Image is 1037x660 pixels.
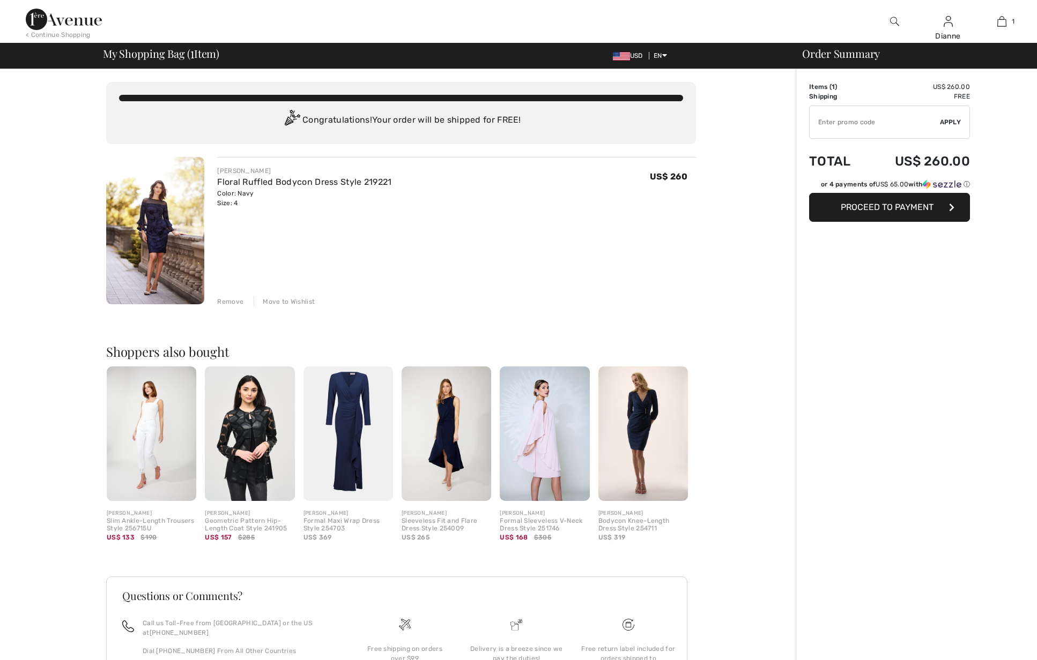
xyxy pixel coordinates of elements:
div: Sleeveless Fit and Flare Dress Style 254009 [402,517,491,532]
div: Order Summary [789,48,1031,59]
img: call [122,620,134,632]
span: My Shopping Bag ( Item) [103,48,219,59]
img: Geometric Pattern Hip-Length Coat Style 241905 [205,366,294,501]
span: US$ 65.00 [876,181,908,188]
span: US$ 369 [303,534,332,541]
img: My Info [944,15,953,28]
div: Congratulations! Your order will be shipped for FREE! [119,110,683,131]
img: Formal Sleeveless V-Neck Dress Style 251746 [500,366,589,501]
td: Shipping [809,92,866,101]
div: < Continue Shopping [26,30,91,40]
span: USD [613,52,647,59]
td: Total [809,143,866,179]
img: 1ère Avenue [26,9,102,30]
img: Slim Ankle-Length Trousers Style 256715U [107,366,196,501]
div: [PERSON_NAME] [598,509,688,517]
span: Apply [940,117,961,127]
span: 1 [190,46,194,59]
p: Dial [PHONE_NUMBER] From All Other Countries [143,646,336,656]
a: Floral Ruffled Bodycon Dress Style 219221 [217,177,391,187]
img: Free shipping on orders over $99 [399,619,411,631]
td: Items ( ) [809,82,866,92]
img: Sleeveless Fit and Flare Dress Style 254009 [402,366,491,501]
span: 1 [832,83,835,91]
img: Free shipping on orders over $99 [623,619,634,631]
input: Promo code [810,106,940,138]
span: $190 [140,532,157,542]
div: [PERSON_NAME] [402,509,491,517]
img: search the website [890,15,899,28]
div: Dianne [922,31,974,42]
span: US$ 265 [402,534,429,541]
td: US$ 260.00 [866,82,970,92]
span: 1 [1012,17,1014,26]
div: [PERSON_NAME] [303,509,393,517]
div: [PERSON_NAME] [205,509,294,517]
div: Move to Wishlist [254,297,315,306]
span: US$ 168 [500,534,528,541]
span: US$ 260 [650,171,687,182]
div: Formal Maxi Wrap Dress Style 254703 [303,517,393,532]
span: $285 [238,532,255,542]
div: Bodycon Knee-Length Dress Style 254711 [598,517,688,532]
div: [PERSON_NAME] [500,509,589,517]
div: [PERSON_NAME] [107,509,196,517]
span: Proceed to Payment [841,202,934,212]
a: [PHONE_NUMBER] [150,629,209,636]
span: US$ 157 [205,534,232,541]
img: Sezzle [923,179,961,189]
img: Bodycon Knee-Length Dress Style 254711 [598,366,688,501]
h3: Questions or Comments? [122,590,671,601]
div: Color: Navy Size: 4 [217,189,391,208]
p: Call us Toll-Free from [GEOGRAPHIC_DATA] or the US at [143,618,336,637]
div: Slim Ankle-Length Trousers Style 256715U [107,517,196,532]
td: US$ 260.00 [866,143,970,179]
span: EN [654,52,667,59]
img: Delivery is a breeze since we pay the duties! [510,619,522,631]
td: Free [866,92,970,101]
img: My Bag [997,15,1006,28]
div: Formal Sleeveless V-Neck Dress Style 251746 [500,517,589,532]
h2: Shoppers also bought [106,345,696,358]
div: Geometric Pattern Hip-Length Coat Style 241905 [205,517,294,532]
img: Formal Maxi Wrap Dress Style 254703 [303,366,393,501]
span: US$ 133 [107,534,135,541]
div: Remove [217,297,243,306]
img: Floral Ruffled Bodycon Dress Style 219221 [106,157,204,304]
div: or 4 payments of with [821,179,970,189]
img: US Dollar [613,52,630,61]
span: US$ 319 [598,534,626,541]
button: Proceed to Payment [809,193,970,222]
span: $305 [534,532,551,542]
a: 1 [975,15,1028,28]
a: Sign In [944,16,953,26]
div: [PERSON_NAME] [217,166,391,176]
img: Congratulation2.svg [281,110,302,131]
div: or 4 payments ofUS$ 65.00withSezzle Click to learn more about Sezzle [809,179,970,193]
